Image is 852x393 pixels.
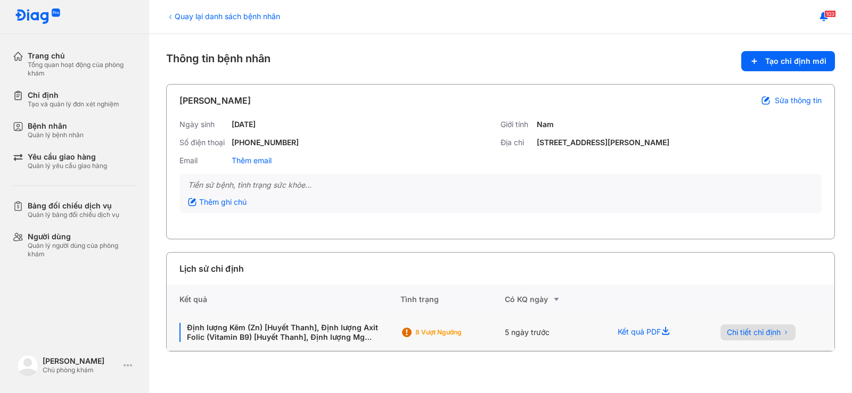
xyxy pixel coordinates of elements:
div: Giới tính [501,120,532,129]
div: Quay lại danh sách bệnh nhân [166,11,280,22]
div: Bảng đối chiếu dịch vụ [28,201,119,211]
div: [STREET_ADDRESS][PERSON_NAME] [537,138,669,147]
div: Yêu cầu giao hàng [28,152,107,162]
div: Chủ phòng khám [43,366,119,374]
div: Tổng quan hoạt động của phòng khám [28,61,136,78]
div: Bệnh nhân [28,121,84,131]
div: Email [179,156,227,165]
div: Định lượng Kẽm (Zn) [Huyết Thanh], Định lượng Axit Folic (Vitamin B9) [Huyết Thanh], Định lượng M... [179,323,388,342]
div: Ngày sinh [179,120,227,129]
span: Tạo chỉ định mới [765,56,826,66]
div: [PERSON_NAME] [179,94,251,107]
div: Lịch sử chỉ định [179,262,244,275]
div: Địa chỉ [501,138,532,147]
div: Số điện thoại [179,138,227,147]
div: 5 ngày trước [505,314,605,351]
div: 8 Vượt ngưỡng [415,328,501,337]
div: Thông tin bệnh nhân [166,51,835,71]
span: Chi tiết chỉ định [727,328,781,337]
div: Quản lý bảng đối chiếu dịch vụ [28,211,119,219]
div: [PERSON_NAME] [43,356,119,366]
div: Thêm ghi chú [188,197,247,207]
div: Quản lý bệnh nhân [28,131,84,139]
div: Tình trạng [400,285,505,314]
div: Người dùng [28,232,136,241]
span: 103 [824,10,836,18]
div: Thêm email [232,156,272,165]
div: Tiền sử bệnh, tình trạng sức khỏe... [188,180,813,190]
div: [DATE] [232,120,256,129]
img: logo [15,9,61,25]
div: Có KQ ngày [505,293,605,306]
button: Tạo chỉ định mới [741,51,835,71]
div: Tạo và quản lý đơn xét nghiệm [28,100,119,108]
div: Quản lý người dùng của phòng khám [28,241,136,258]
span: Sửa thông tin [775,96,822,105]
img: logo [17,355,38,376]
div: [PHONE_NUMBER] [232,138,299,147]
div: Kết quả PDF [605,314,708,351]
div: Trang chủ [28,51,136,61]
div: Kết quả [167,285,400,314]
div: Quản lý yêu cầu giao hàng [28,162,107,170]
div: Nam [537,120,554,129]
button: Chi tiết chỉ định [720,324,796,340]
div: Chỉ định [28,90,119,100]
